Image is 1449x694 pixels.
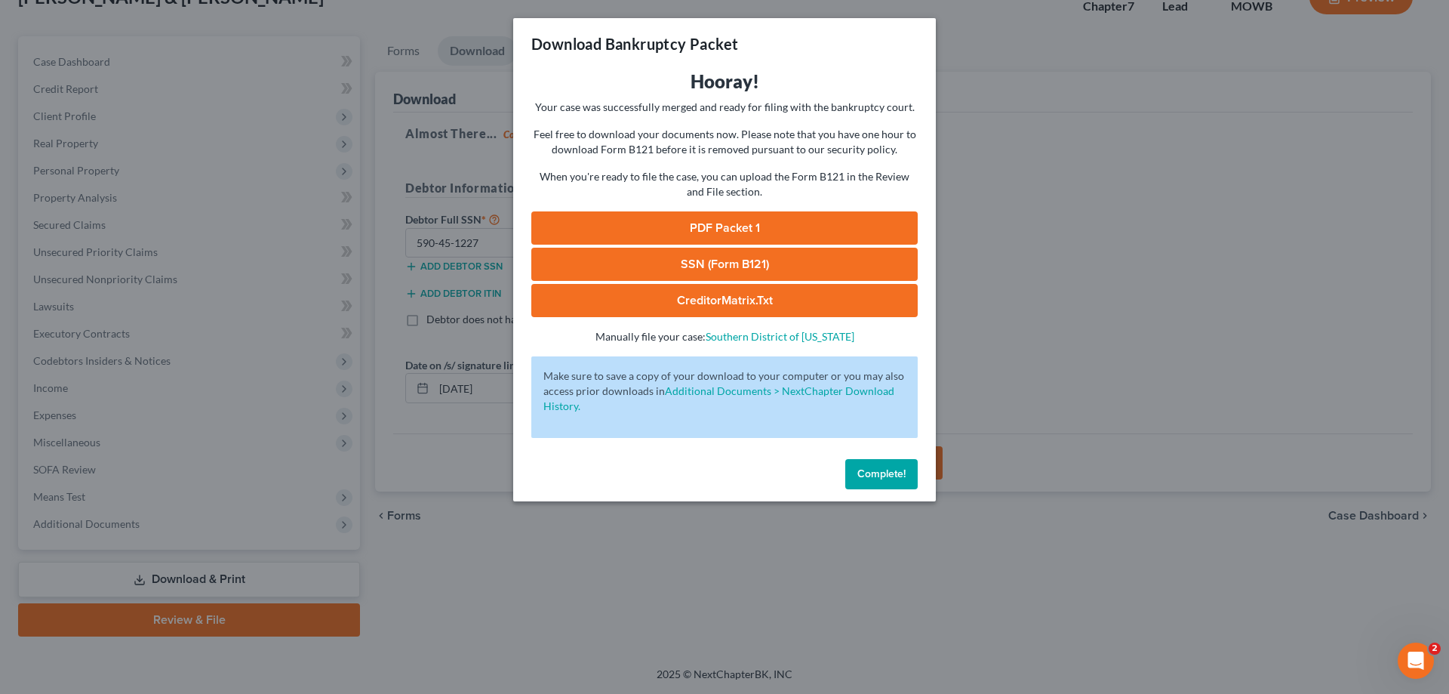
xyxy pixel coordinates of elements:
p: Manually file your case: [531,329,918,344]
a: Additional Documents > NextChapter Download History. [543,384,894,412]
a: CreditorMatrix.txt [531,284,918,317]
h3: Hooray! [531,69,918,94]
a: PDF Packet 1 [531,211,918,245]
p: Make sure to save a copy of your download to your computer or you may also access prior downloads in [543,369,906,414]
p: Your case was successfully merged and ready for filing with the bankruptcy court. [531,100,918,115]
p: When you're ready to file the case, you can upload the Form B121 in the Review and File section. [531,169,918,199]
a: SSN (Form B121) [531,248,918,281]
span: 2 [1429,643,1441,655]
span: Complete! [857,467,906,480]
iframe: Intercom live chat [1398,643,1434,679]
h3: Download Bankruptcy Packet [531,33,738,54]
button: Complete! [845,459,918,489]
a: Southern District of [US_STATE] [706,330,854,343]
p: Feel free to download your documents now. Please note that you have one hour to download Form B12... [531,127,918,157]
